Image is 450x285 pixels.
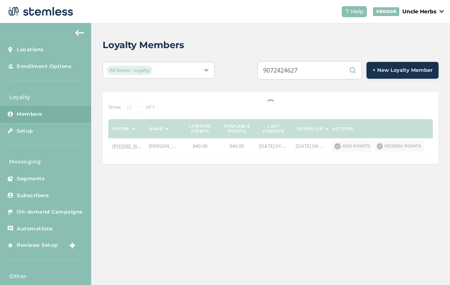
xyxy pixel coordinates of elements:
[257,61,362,79] input: Search
[17,241,58,249] span: Reviews Setup
[75,30,84,36] img: icon-arrow-back-accent-c549486e.svg
[439,10,444,13] img: icon_down-arrow-small-66adaf34.svg
[373,7,399,16] div: VENDOR
[373,66,432,74] span: + New Loyalty Member
[17,127,33,135] span: Setup
[17,175,45,183] span: Segments
[17,46,44,53] span: Locations
[351,8,364,16] span: Help
[412,248,450,285] iframe: Chat Widget
[17,110,42,118] span: Members
[6,4,73,19] img: logo-dark-0685b13c.svg
[366,62,439,79] button: + New Loyalty Member
[107,66,153,75] span: All Stores - Loyalty
[103,38,184,52] h2: Loyalty Members
[64,238,79,253] img: glitter-stars-b7820f95.gif
[345,9,349,14] img: icon-help-white-03924b79.svg
[17,208,83,216] span: On-demand Campaigns
[402,8,436,16] p: Uncle Herbs
[17,192,49,199] span: Subscribers
[17,63,71,70] span: Enrollment Options
[17,225,53,233] span: Automations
